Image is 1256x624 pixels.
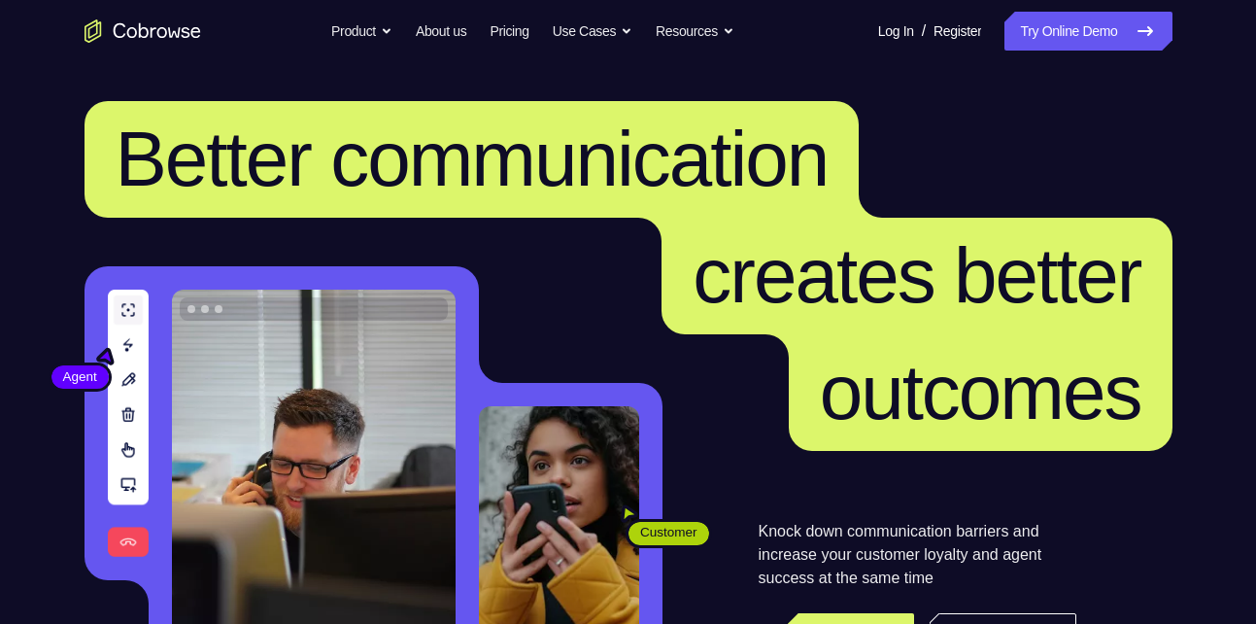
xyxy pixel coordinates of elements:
[1004,12,1171,51] a: Try Online Demo
[331,12,392,51] button: Product
[759,520,1076,590] p: Knock down communication barriers and increase your customer loyalty and agent success at the sam...
[553,12,632,51] button: Use Cases
[693,232,1140,319] span: creates better
[656,12,734,51] button: Resources
[85,19,201,43] a: Go to the home page
[116,116,829,202] span: Better communication
[934,12,981,51] a: Register
[922,19,926,43] span: /
[490,12,528,51] a: Pricing
[878,12,914,51] a: Log In
[416,12,466,51] a: About us
[820,349,1141,435] span: outcomes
